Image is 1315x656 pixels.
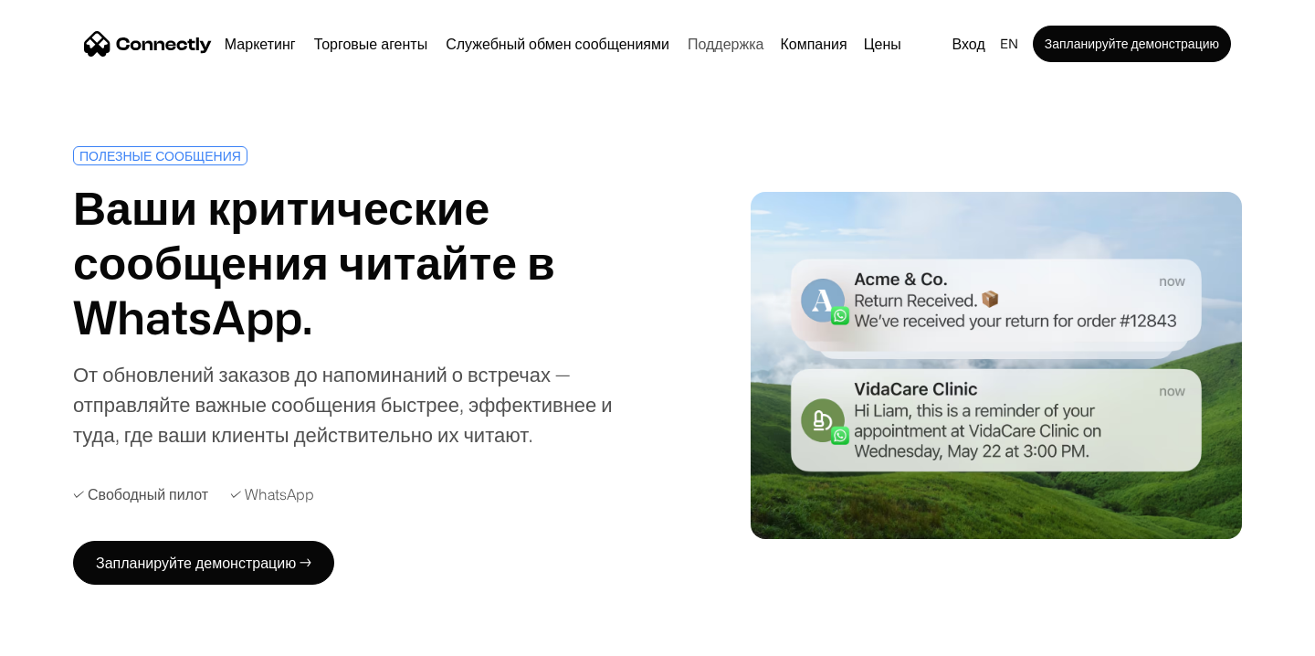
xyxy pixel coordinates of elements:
[73,541,334,585] a: Запланируйте демонстрацию →
[230,486,314,503] ya-tr-span: ✓ WhatsApp
[446,37,669,51] ya-tr-span: Служебный обмен сообщениями
[945,31,993,57] a: Вход
[993,31,1029,57] div: en
[84,30,212,58] a: Главная
[96,550,311,576] ya-tr-span: Запланируйте демонстрацию →
[225,37,296,51] ya-tr-span: Маркетинг
[438,37,677,51] a: Служебный обмен сообщениями
[1000,37,1018,50] ya-tr-span: en
[73,363,613,446] ya-tr-span: От обновлений заказов до напоминаний о встречах — отправляйте важные сообщения быстрее, эффективн...
[37,624,110,650] ul: Список языков
[864,37,901,51] ya-tr-span: Цены
[780,36,847,52] ya-tr-span: Компания
[1033,26,1231,62] a: Запланируйте демонстрацию
[1045,37,1219,50] ya-tr-span: Запланируйте демонстрацию
[952,37,985,51] ya-tr-span: Вход
[774,31,852,57] div: Компания
[680,37,771,51] a: Поддержка
[688,37,763,51] ya-tr-span: Поддержка
[307,37,436,51] a: Торговые агенты
[73,181,555,343] ya-tr-span: Ваши критические сообщения читайте в WhatsApp.
[18,622,110,650] aside: Выбранный язык: Английский
[217,37,303,51] a: Маркетинг
[73,486,208,503] ya-tr-span: ✓ Свободный пилот
[314,37,428,51] ya-tr-span: Торговые агенты
[857,37,909,51] a: Цены
[79,148,241,164] ya-tr-span: ПОЛЕЗНЫЕ СООБЩЕНИЯ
